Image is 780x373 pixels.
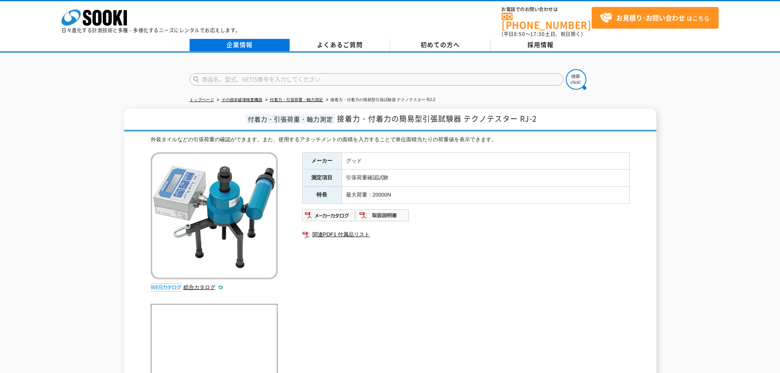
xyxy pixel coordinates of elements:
[190,39,290,51] a: 企業情報
[183,284,224,290] a: 総合カタログ
[514,30,525,38] span: 8:50
[502,30,583,38] span: (平日 ～ 土日、祝日除く)
[246,114,335,124] span: 付着力・引張荷重・軸力測定
[341,170,629,187] td: 引張荷重確認試験
[566,69,586,90] img: btn_search.png
[270,97,323,102] a: 付着力・引張荷重・軸力測定
[491,39,591,51] a: 採用情報
[341,187,629,204] td: 最大荷重：20000N
[356,209,409,222] img: 取扱説明書
[324,96,436,104] li: 接着力・付着力の簡易型引張試験器 テクノテスター RJ-2
[502,7,592,12] span: お電話でのお問い合わせは
[502,13,592,29] a: [PHONE_NUMBER]
[151,152,278,279] img: 接着力・付着力の簡易型引張試験器 テクノテスター RJ-2
[222,97,262,102] a: その他非破壊検査機器
[390,39,491,51] a: 初めての方へ
[302,209,356,222] img: メーカーカタログ
[290,39,390,51] a: よくあるご質問
[302,170,341,187] th: 測定項目
[356,214,409,220] a: 取扱説明書
[302,214,356,220] a: メーカーカタログ
[302,152,341,170] th: メーカー
[600,12,710,24] span: はこちら
[302,187,341,204] th: 特長
[337,113,537,124] span: 接着力・付着力の簡易型引張試験器 テクノテスター RJ-2
[592,7,719,29] a: お見積り･お問い合わせはこちら
[151,283,181,292] img: webカタログ
[302,229,630,240] a: 関連PDF1 付属品リスト
[616,13,685,23] strong: お見積り･お問い合わせ
[61,28,241,33] p: 日々進化する計測技術と多種・多様化するニーズにレンタルでお応えします。
[341,152,629,170] td: グッド
[421,40,460,49] span: 初めての方へ
[190,97,214,102] a: トップページ
[190,73,563,86] input: 商品名、型式、NETIS番号を入力してください
[530,30,545,38] span: 17:30
[151,136,630,144] div: 外装タイルなどの引張荷重の確認ができます。また、使用するアタッチメントの面積を入力することで単位面積当たりの荷重値を表示できます。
